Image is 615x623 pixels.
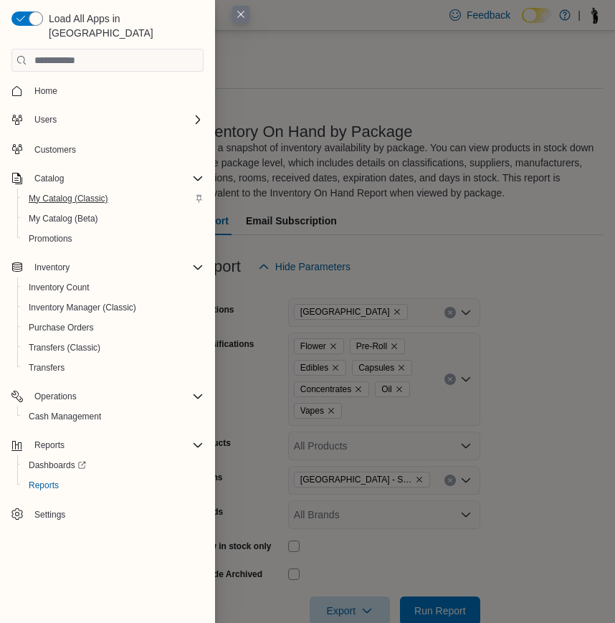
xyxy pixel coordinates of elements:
span: Transfers [23,359,204,376]
button: Inventory Manager (Classic) [17,298,209,318]
a: Inventory Count [23,279,95,296]
span: Transfers (Classic) [29,342,100,353]
button: Settings [6,504,209,525]
span: Inventory Count [23,279,204,296]
button: Users [6,110,209,130]
button: My Catalog (Classic) [17,189,209,209]
span: My Catalog (Beta) [23,210,204,227]
span: Users [34,114,57,125]
span: Reports [34,439,65,451]
span: Transfers (Classic) [23,339,204,356]
span: Inventory Count [29,282,90,293]
span: Transfers [29,362,65,374]
a: My Catalog (Beta) [23,210,104,227]
span: Operations [29,388,204,405]
span: Cash Management [23,408,204,425]
span: Reports [29,480,59,491]
button: Inventory Count [17,277,209,298]
button: Users [29,111,62,128]
span: Users [29,111,204,128]
span: Home [29,82,204,100]
span: Customers [34,144,76,156]
a: Dashboards [17,455,209,475]
button: Transfers (Classic) [17,338,209,358]
button: Reports [6,435,209,455]
button: Catalog [6,168,209,189]
span: Settings [29,505,204,523]
button: Inventory [29,259,75,276]
a: My Catalog (Classic) [23,190,114,207]
span: Dashboards [23,457,204,474]
a: Inventory Manager (Classic) [23,299,142,316]
span: Dashboards [29,460,86,471]
span: Catalog [29,170,204,187]
a: Dashboards [23,457,92,474]
span: Customers [29,140,204,158]
button: Catalog [29,170,70,187]
span: Catalog [34,173,64,184]
a: Cash Management [23,408,107,425]
button: Purchase Orders [17,318,209,338]
button: Operations [6,386,209,406]
span: My Catalog (Classic) [23,190,204,207]
span: Reports [23,477,204,494]
button: Home [6,80,209,101]
a: Customers [29,141,82,158]
span: Inventory [34,262,70,273]
button: Transfers [17,358,209,378]
button: Cash Management [17,406,209,427]
a: Reports [23,477,65,494]
button: Inventory [6,257,209,277]
span: My Catalog (Beta) [29,213,98,224]
a: Purchase Orders [23,319,100,336]
a: Home [29,82,63,100]
span: Reports [29,437,204,454]
span: Promotions [23,230,204,247]
button: My Catalog (Beta) [17,209,209,229]
span: Home [34,85,57,97]
span: Inventory [29,259,204,276]
span: Inventory Manager (Classic) [29,302,136,313]
span: Load All Apps in [GEOGRAPHIC_DATA] [43,11,204,40]
span: Inventory Manager (Classic) [23,299,204,316]
button: Operations [29,388,82,405]
span: Cash Management [29,411,101,422]
button: Promotions [17,229,209,249]
a: Promotions [23,230,78,247]
button: Close this dialog [232,6,249,23]
a: Settings [29,506,71,523]
span: Purchase Orders [23,319,204,336]
span: Settings [34,509,65,520]
span: Promotions [29,233,72,244]
a: Transfers [23,359,70,376]
span: My Catalog (Classic) [29,193,108,204]
a: Transfers (Classic) [23,339,106,356]
button: Reports [29,437,70,454]
span: Purchase Orders [29,322,94,333]
button: Reports [17,475,209,495]
button: Customers [6,138,209,159]
nav: Complex example [11,75,204,528]
span: Operations [34,391,77,402]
